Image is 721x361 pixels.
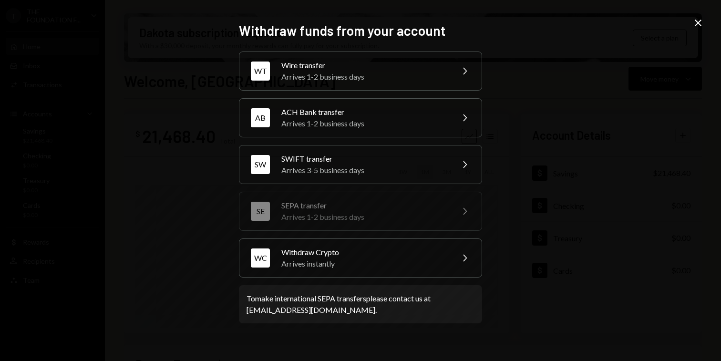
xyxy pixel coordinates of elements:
[251,62,270,81] div: WT
[251,202,270,221] div: SE
[247,293,474,316] div: To make international SEPA transfers please contact us at .
[281,118,447,129] div: Arrives 1-2 business days
[281,60,447,71] div: Wire transfer
[239,192,482,231] button: SESEPA transferArrives 1-2 business days
[247,305,375,315] a: [EMAIL_ADDRESS][DOMAIN_NAME]
[239,145,482,184] button: SWSWIFT transferArrives 3-5 business days
[281,106,447,118] div: ACH Bank transfer
[281,165,447,176] div: Arrives 3-5 business days
[251,248,270,268] div: WC
[239,238,482,278] button: WCWithdraw CryptoArrives instantly
[281,247,447,258] div: Withdraw Crypto
[239,52,482,91] button: WTWire transferArrives 1-2 business days
[239,21,482,40] h2: Withdraw funds from your account
[251,108,270,127] div: AB
[239,98,482,137] button: ABACH Bank transferArrives 1-2 business days
[281,71,447,83] div: Arrives 1-2 business days
[251,155,270,174] div: SW
[281,258,447,269] div: Arrives instantly
[281,211,447,223] div: Arrives 1-2 business days
[281,153,447,165] div: SWIFT transfer
[281,200,447,211] div: SEPA transfer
